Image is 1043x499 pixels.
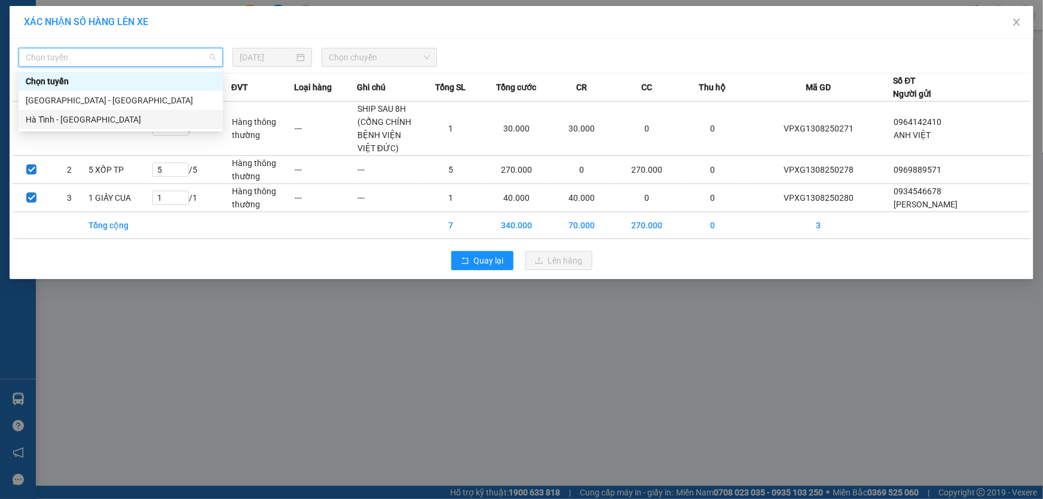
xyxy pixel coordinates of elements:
span: 0934546678 [894,186,942,196]
td: VPXG1308250278 [744,156,894,184]
span: [PERSON_NAME] [894,200,958,209]
span: Tổng cước [496,81,536,94]
td: 5 [420,156,482,184]
td: --- [294,156,357,184]
td: 40.000 [482,184,550,212]
span: Mã GD [806,81,831,94]
td: --- [357,156,420,184]
td: Hàng thông thường [231,156,294,184]
button: rollbackQuay lại [451,251,513,270]
span: XÁC NHẬN SỐ HÀNG LÊN XE [24,16,148,27]
td: 1 [420,102,482,156]
td: 0 [613,184,681,212]
td: 1 GIẤY CUA [88,184,152,212]
td: 3 [744,212,894,239]
span: Tổng SL [436,81,466,94]
li: Cổ Đạm, xã [GEOGRAPHIC_DATA], [GEOGRAPHIC_DATA] [112,29,500,44]
li: Hotline: 1900252555 [112,44,500,59]
span: Loại hàng [294,81,332,94]
span: Chọn chuyến [329,48,430,66]
span: Chọn tuyến [26,48,216,66]
td: 0 [681,102,744,156]
td: 0 [550,156,613,184]
span: 0969889571 [894,165,942,175]
td: 30.000 [482,102,550,156]
td: 0 [681,212,744,239]
div: Chọn tuyến [19,72,223,91]
td: / 1 [152,184,231,212]
input: 13/08/2025 [240,51,294,64]
td: 30.000 [550,102,613,156]
div: Số ĐT Người gửi [894,74,932,100]
div: Chọn tuyến [26,75,216,88]
td: 270.000 [613,212,681,239]
span: 0964142410 [894,117,942,127]
div: Hà Tĩnh - [GEOGRAPHIC_DATA] [26,113,216,126]
button: Close [1000,6,1033,39]
div: Hà Nội - Hà Tĩnh [19,91,223,110]
span: Ghi chú [357,81,386,94]
td: 2 [50,156,88,184]
td: 0 [681,156,744,184]
td: 0 [613,102,681,156]
td: VPXG1308250271 [744,102,894,156]
span: CR [576,81,587,94]
td: --- [357,184,420,212]
span: CC [641,81,652,94]
span: Thu hộ [699,81,726,94]
td: 3 [50,184,88,212]
td: 340.000 [482,212,550,239]
span: Quay lại [474,254,504,267]
td: VPXG1308250280 [744,184,894,212]
button: uploadLên hàng [525,251,592,270]
div: [GEOGRAPHIC_DATA] - [GEOGRAPHIC_DATA] [26,94,216,107]
td: --- [294,102,357,156]
div: Hà Tĩnh - Hà Nội [19,110,223,129]
td: Tổng cộng [88,212,152,239]
td: 270.000 [482,156,550,184]
td: --- [294,184,357,212]
span: rollback [461,256,469,266]
td: Hàng thông thường [231,102,294,156]
td: SHIP SAU 8H (CỔNG CHÍNH BỆNH VIỆN VIỆT ĐỨC) [357,102,420,156]
td: 270.000 [613,156,681,184]
span: ANH VIỆT [894,130,931,140]
td: / 5 [152,156,231,184]
td: 7 [420,212,482,239]
td: 70.000 [550,212,613,239]
span: ĐVT [231,81,248,94]
td: 1 [420,184,482,212]
td: 5 XỐP TP [88,156,152,184]
td: 0 [681,184,744,212]
b: GỬI : VP [GEOGRAPHIC_DATA] [15,87,178,127]
td: 40.000 [550,184,613,212]
img: logo.jpg [15,15,75,75]
span: close [1012,17,1021,27]
td: Hàng thông thường [231,184,294,212]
